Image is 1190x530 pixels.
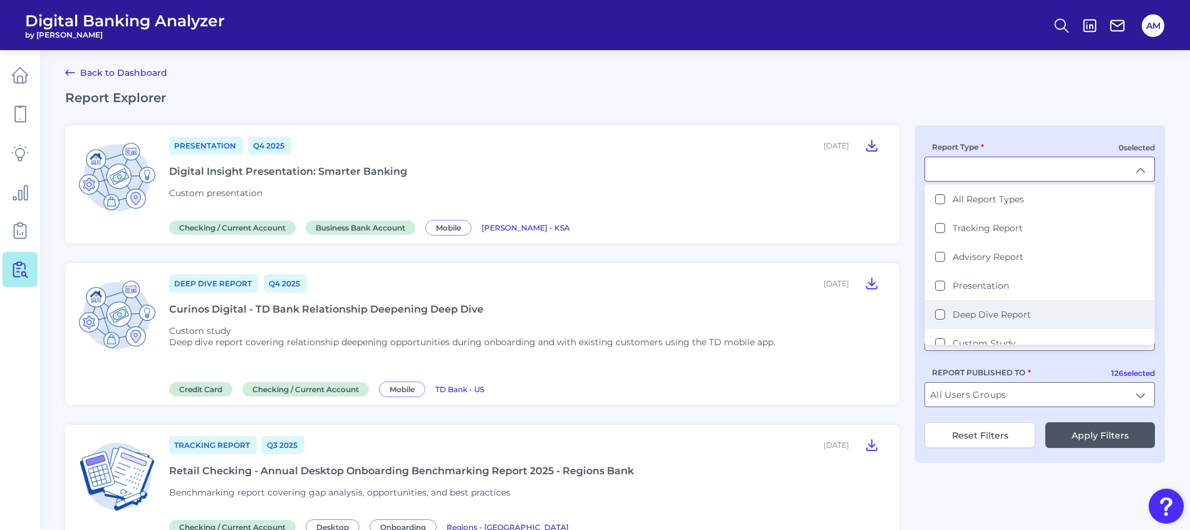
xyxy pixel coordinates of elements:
span: Mobile [379,382,425,397]
span: Mobile [425,220,472,236]
img: Checking / Current Account [75,135,159,219]
div: [DATE] [824,279,849,288]
a: Tracking Report [169,436,257,454]
span: [PERSON_NAME] - KSA [482,223,570,232]
label: Presentation [953,280,1009,291]
a: Checking / Current Account [242,383,374,395]
button: Open Resource Center [1149,489,1184,524]
a: Checking / Current Account [169,221,301,233]
span: Benchmarking report covering gap analysis, opportunities, and best practices [169,487,510,498]
a: Q4 2025 [264,274,307,293]
a: TD Bank - US [435,383,484,395]
a: Mobile [425,221,477,233]
span: Custom study [169,325,231,336]
a: Presentation [169,137,243,155]
button: Reset Filters [924,422,1035,448]
a: Back to Dashboard [65,65,167,80]
span: Credit Card [169,382,232,397]
a: [PERSON_NAME] - KSA [482,221,570,233]
div: Curinos Digital - TD Bank Relationship Deepening Deep Dive [169,303,484,315]
a: Q3 2025 [262,436,304,454]
a: Q4 2025 [248,137,291,155]
button: AM [1142,14,1164,37]
span: Checking / Current Account [169,221,296,235]
span: Checking / Current Account [242,382,369,397]
div: [DATE] [824,440,849,450]
label: Tracking Report [953,222,1023,234]
span: Business Bank Account [306,221,415,235]
button: Retail Checking - Annual Desktop Onboarding Benchmarking Report 2025 - Regions Bank [859,435,884,455]
label: All Report Types [953,194,1024,205]
label: Custom Study [953,338,1016,349]
a: Credit Card [169,383,237,395]
label: Advisory Report [953,251,1023,262]
button: Curinos Digital - TD Bank Relationship Deepening Deep Dive [859,273,884,293]
a: Deep Dive Report [169,274,259,293]
div: Retail Checking - Annual Desktop Onboarding Benchmarking Report 2025 - Regions Bank [169,465,634,477]
button: Digital Insight Presentation: Smarter Banking [859,135,884,155]
p: Deep dive report covering relationship deepening opportunities during onboarding and with existin... [169,336,775,348]
div: [DATE] [824,141,849,150]
img: Credit Card [75,273,159,357]
img: Checking / Current Account [75,435,159,519]
label: Deep Dive Report [953,309,1031,320]
span: by [PERSON_NAME] [25,30,225,39]
label: REPORT PUBLISHED TO [932,368,1031,377]
span: Custom presentation [169,187,262,199]
button: Apply Filters [1045,422,1155,448]
div: Digital Insight Presentation: Smarter Banking [169,165,407,177]
span: Digital Banking Analyzer [25,11,225,30]
a: Mobile [379,383,430,395]
label: Report Type [932,142,984,152]
h2: Report Explorer [65,90,1165,105]
a: Business Bank Account [306,221,420,233]
span: TD Bank - US [435,385,484,394]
